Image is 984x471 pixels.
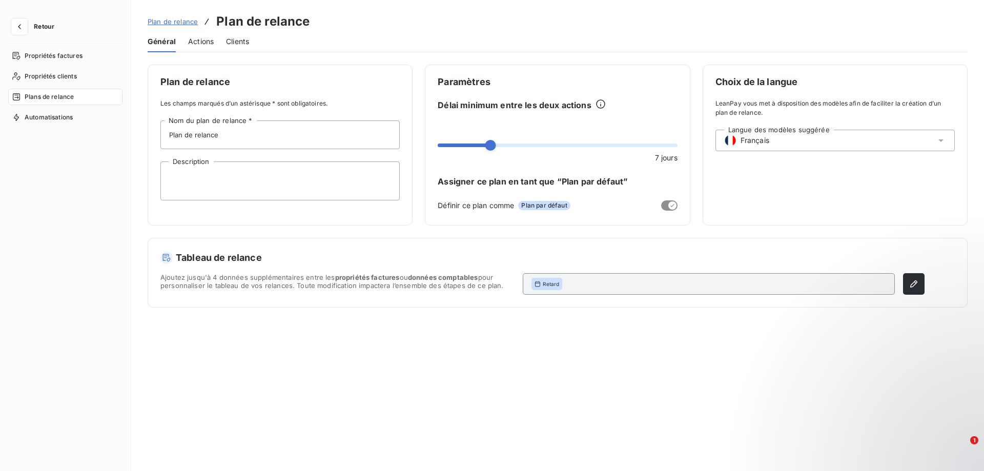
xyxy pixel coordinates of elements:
[216,12,310,31] h3: Plan de relance
[438,175,677,188] span: Assigner ce plan en tant que “Plan par défaut”
[25,51,83,60] span: Propriétés factures
[160,251,925,265] h5: Tableau de relance
[779,372,984,443] iframe: Intercom notifications message
[408,273,478,281] span: données comptables
[438,77,677,87] span: Paramètres
[160,120,400,149] input: placeholder
[148,17,198,26] span: Plan de relance
[8,18,63,35] button: Retour
[188,36,214,47] span: Actions
[160,99,400,108] span: Les champs marqués d’un astérisque * sont obligatoires.
[226,36,249,47] span: Clients
[148,16,198,27] a: Plan de relance
[34,24,54,30] span: Retour
[715,99,955,117] span: LeanPay vous met à disposition des modèles afin de faciliter la création d’un plan de relance.
[148,36,176,47] span: Général
[438,200,514,211] span: Définir ce plan comme
[741,135,769,146] span: Français
[8,48,122,64] a: Propriétés factures
[160,273,515,295] span: Ajoutez jusqu'à 4 données supplémentaires entre les ou pour personnaliser le tableau de vos relan...
[438,99,591,111] span: Délai minimum entre les deux actions
[8,89,122,105] a: Plans de relance
[335,273,400,281] span: propriétés factures
[160,77,400,87] span: Plan de relance
[25,92,74,101] span: Plans de relance
[8,68,122,85] a: Propriétés clients
[25,113,73,122] span: Automatisations
[715,77,955,87] span: Choix de la langue
[655,152,678,163] span: 7 jours
[518,201,570,210] span: Plan par défaut
[8,109,122,126] a: Automatisations
[543,280,559,288] span: Retard
[949,436,974,461] iframe: Intercom live chat
[25,72,77,81] span: Propriétés clients
[970,436,978,444] span: 1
